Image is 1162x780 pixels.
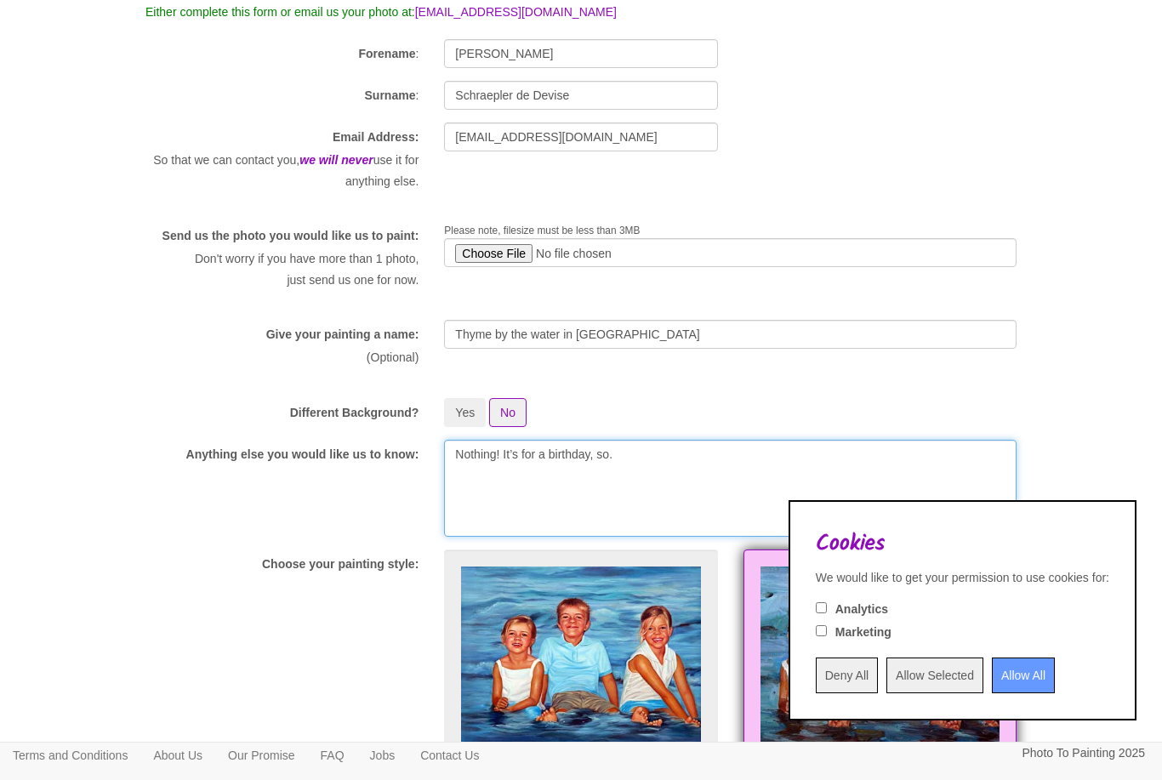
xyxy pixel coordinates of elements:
span: Either complete this form or email us your photo at: [145,5,415,19]
div: : [133,39,431,66]
span: Please note, filesize must be less than 3MB [444,225,640,236]
label: Forename [359,45,416,62]
label: Analytics [835,601,888,618]
a: FAQ [308,743,357,768]
div: : [133,81,431,108]
label: Anything else you would like us to know: [186,446,419,463]
input: Deny All [816,658,878,693]
a: Contact Us [407,743,492,768]
input: Allow Selected [886,658,983,693]
em: we will never [299,153,373,167]
img: Impressionist [760,566,1000,744]
a: About Us [140,743,215,768]
p: (Optional) [145,347,419,368]
a: [EMAIL_ADDRESS][DOMAIN_NAME] [415,5,617,19]
label: Surname [365,87,416,104]
h2: Cookies [816,532,1109,556]
a: Jobs [357,743,408,768]
div: We would like to get your permission to use cookies for: [816,569,1109,586]
label: Different Background? [290,404,419,421]
label: Marketing [835,623,891,641]
p: Photo To Painting 2025 [1022,743,1145,764]
p: Don't worry if you have more than 1 photo, just send us one for now. [145,248,419,290]
label: Choose your painting style: [262,555,419,572]
label: Give your painting a name: [266,326,419,343]
input: Allow All [992,658,1055,693]
label: Email Address: [333,128,419,145]
button: Yes [444,398,486,427]
a: Our Promise [215,743,308,768]
img: Realism [461,566,700,744]
button: No [489,398,527,427]
label: Send us the photo you would like us to paint: [162,227,419,244]
p: So that we can contact you, use it for anything else. [145,150,419,191]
